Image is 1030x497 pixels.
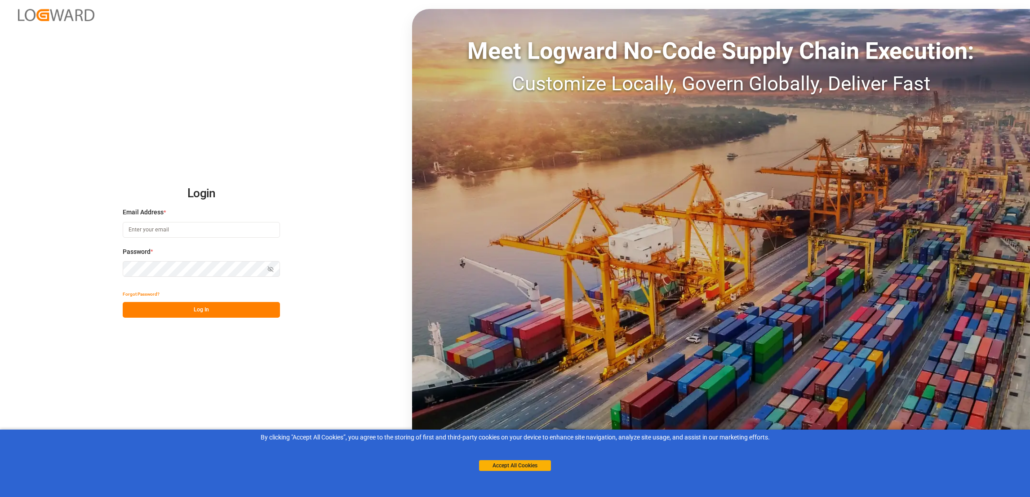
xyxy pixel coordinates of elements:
div: Customize Locally, Govern Globally, Deliver Fast [412,69,1030,98]
h2: Login [123,179,280,208]
div: By clicking "Accept All Cookies”, you agree to the storing of first and third-party cookies on yo... [6,433,1024,442]
input: Enter your email [123,222,280,238]
span: Password [123,247,151,257]
button: Log In [123,302,280,318]
button: Accept All Cookies [479,460,551,471]
span: Email Address [123,208,164,217]
button: Forgot Password? [123,286,160,302]
div: Meet Logward No-Code Supply Chain Execution: [412,34,1030,69]
img: Logward_new_orange.png [18,9,94,21]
